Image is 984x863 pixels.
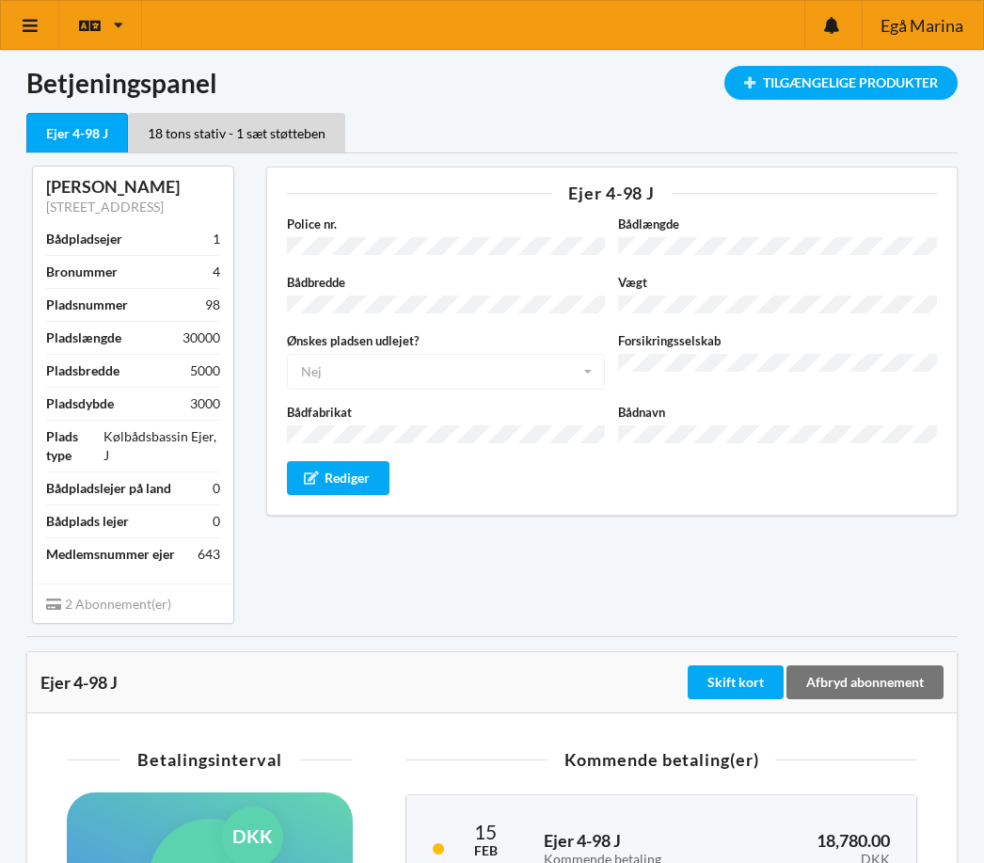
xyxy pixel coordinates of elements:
label: Police nr. [287,215,606,233]
div: Bådpladslejer på land [46,479,171,498]
div: 15 [470,822,500,841]
div: 643 [198,545,220,564]
label: Bådbredde [287,273,606,292]
span: Egå Marina [881,17,963,34]
div: 4 [213,263,220,281]
div: Pladsdybde [46,394,114,413]
div: [PERSON_NAME] [46,176,220,198]
div: Betalingsinterval [67,751,353,768]
div: Kølbådsbassin Ejer, J [103,427,219,465]
label: Forsikringsselskab [618,331,937,350]
div: Tilgængelige Produkter [724,66,958,100]
div: Bådplads lejer [46,512,129,531]
div: Pladslængde [46,328,121,347]
label: Vægt [618,273,937,292]
h1: Betjeningspanel [26,66,958,100]
label: Ønskes pladsen udlejet? [287,331,606,350]
div: 0 [213,512,220,531]
div: 18 tons stativ - 1 sæt støtteben [128,113,345,152]
a: [STREET_ADDRESS] [46,199,164,215]
div: Medlemsnummer ejer [46,545,175,564]
div: Rediger [287,461,390,495]
div: Ejer 4-98 J [287,184,938,201]
div: 30000 [183,328,220,347]
span: 2 Abonnement(er) [46,596,171,612]
div: Bronummer [46,263,118,281]
div: Feb [470,841,500,860]
div: 98 [205,296,220,314]
label: Bådnavn [618,403,937,422]
div: Pladsnummer [46,296,128,314]
div: Ejer 4-98 J [40,673,684,692]
div: Ejer 4-98 J [26,113,128,153]
div: 1 [213,230,220,248]
label: Bådfabrikat [287,403,606,422]
div: Pladsbredde [46,361,119,380]
div: Kommende betaling(er) [405,751,917,768]
div: Afbryd abonnement [786,665,944,699]
div: 5000 [190,361,220,380]
div: Skift kort [688,665,784,699]
div: Plads type [46,427,103,465]
div: 0 [213,479,220,498]
div: 3000 [190,394,220,413]
label: Bådlængde [618,215,937,233]
div: Bådpladsejer [46,230,122,248]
